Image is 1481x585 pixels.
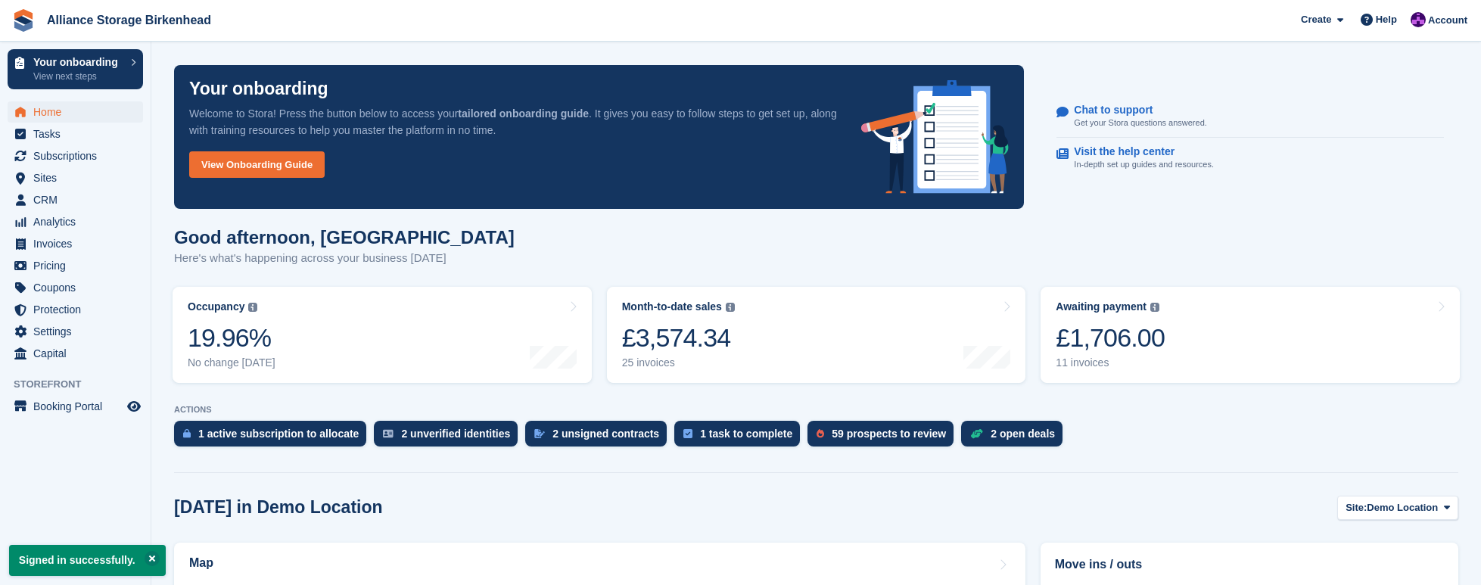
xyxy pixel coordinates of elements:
span: Demo Location [1367,500,1438,515]
p: Signed in successfully. [9,545,166,576]
span: Analytics [33,211,124,232]
div: Awaiting payment [1056,300,1147,313]
span: Protection [33,299,124,320]
a: menu [8,211,143,232]
a: menu [8,343,143,364]
a: menu [8,189,143,210]
p: In-depth set up guides and resources. [1074,158,1214,171]
div: 1 task to complete [700,428,792,440]
h2: Map [189,556,213,570]
a: menu [8,277,143,298]
p: Your onboarding [33,57,123,67]
p: Get your Stora questions answered. [1074,117,1206,129]
span: Storefront [14,377,151,392]
p: Here's what's happening across your business [DATE] [174,250,515,267]
a: menu [8,233,143,254]
img: verify_identity-adf6edd0f0f0b5bbfe63781bf79b02c33cf7c696d77639b501bdc392416b5a36.svg [383,429,394,438]
div: 11 invoices [1056,356,1165,369]
img: task-75834270c22a3079a89374b754ae025e5fb1db73e45f91037f5363f120a921f8.svg [683,429,692,438]
div: £3,574.34 [622,322,735,353]
a: menu [8,255,143,276]
img: active_subscription_to_allocate_icon-d502201f5373d7db506a760aba3b589e785aa758c864c3986d89f69b8ff3... [183,428,191,438]
div: 1 active subscription to allocate [198,428,359,440]
a: Preview store [125,397,143,415]
img: Romilly Norton [1411,12,1426,27]
div: 59 prospects to review [832,428,946,440]
span: Coupons [33,277,124,298]
a: 2 unverified identities [374,421,525,454]
p: ACTIONS [174,405,1458,415]
a: menu [8,321,143,342]
span: Subscriptions [33,145,124,166]
img: icon-info-grey-7440780725fd019a000dd9b08b2336e03edf1995a4989e88bcd33f0948082b44.svg [726,303,735,312]
span: Invoices [33,233,124,254]
span: Tasks [33,123,124,145]
img: prospect-51fa495bee0391a8d652442698ab0144808aea92771e9ea1ae160a38d050c398.svg [817,429,824,438]
strong: tailored onboarding guide [458,107,589,120]
a: 2 open deals [961,421,1070,454]
p: Chat to support [1074,104,1194,117]
a: 1 active subscription to allocate [174,421,374,454]
span: Account [1428,13,1467,28]
h2: [DATE] in Demo Location [174,497,383,518]
a: Alliance Storage Birkenhead [41,8,217,33]
div: £1,706.00 [1056,322,1165,353]
img: stora-icon-8386f47178a22dfd0bd8f6a31ec36ba5ce8667c1dd55bd0f319d3a0aa187defe.svg [12,9,35,32]
button: Site: Demo Location [1337,496,1458,521]
a: Month-to-date sales £3,574.34 25 invoices [607,287,1026,383]
div: Occupancy [188,300,244,313]
a: 2 unsigned contracts [525,421,674,454]
a: menu [8,167,143,188]
a: Your onboarding View next steps [8,49,143,89]
span: Booking Portal [33,396,124,417]
p: Your onboarding [189,80,328,98]
div: 2 unverified identities [401,428,510,440]
div: Month-to-date sales [622,300,722,313]
a: View Onboarding Guide [189,151,325,178]
p: Welcome to Stora! Press the button below to access your . It gives you easy to follow steps to ge... [189,105,837,138]
a: Visit the help center In-depth set up guides and resources. [1056,138,1444,179]
span: Site: [1346,500,1367,515]
img: onboarding-info-6c161a55d2c0e0a8cae90662b2fe09162a5109e8cc188191df67fb4f79e88e88.svg [861,80,1010,194]
a: Awaiting payment £1,706.00 11 invoices [1041,287,1460,383]
span: Sites [33,167,124,188]
a: 1 task to complete [674,421,807,454]
h2: Move ins / outs [1055,555,1444,574]
img: icon-info-grey-7440780725fd019a000dd9b08b2336e03edf1995a4989e88bcd33f0948082b44.svg [1150,303,1159,312]
p: View next steps [33,70,123,83]
h1: Good afternoon, [GEOGRAPHIC_DATA] [174,227,515,247]
div: No change [DATE] [188,356,275,369]
span: Create [1301,12,1331,27]
a: Occupancy 19.96% No change [DATE] [173,287,592,383]
div: 2 open deals [991,428,1055,440]
span: Settings [33,321,124,342]
span: Help [1376,12,1397,27]
a: menu [8,101,143,123]
a: menu [8,123,143,145]
span: Pricing [33,255,124,276]
a: Chat to support Get your Stora questions answered. [1056,96,1444,138]
img: icon-info-grey-7440780725fd019a000dd9b08b2336e03edf1995a4989e88bcd33f0948082b44.svg [248,303,257,312]
span: Home [33,101,124,123]
span: CRM [33,189,124,210]
p: Visit the help center [1074,145,1202,158]
a: menu [8,396,143,417]
a: menu [8,145,143,166]
img: deal-1b604bf984904fb50ccaf53a9ad4b4a5d6e5aea283cecdc64d6e3604feb123c2.svg [970,428,983,439]
div: 2 unsigned contracts [552,428,659,440]
img: contract_signature_icon-13c848040528278c33f63329250d36e43548de30e8caae1d1a13099fd9432cc5.svg [534,429,545,438]
div: 25 invoices [622,356,735,369]
div: 19.96% [188,322,275,353]
a: menu [8,299,143,320]
a: 59 prospects to review [807,421,961,454]
span: Capital [33,343,124,364]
